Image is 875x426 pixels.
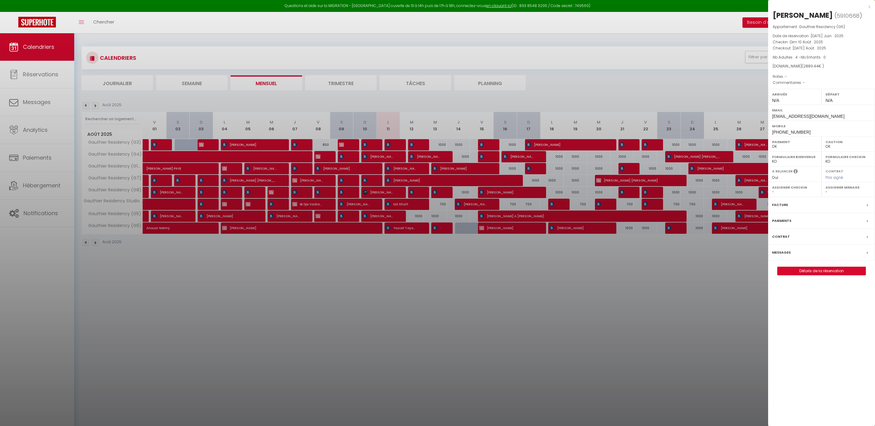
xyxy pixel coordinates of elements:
label: Facture [772,202,788,208]
a: Détails de la réservation [778,267,866,275]
span: [PHONE_NUMBER] [772,130,811,135]
div: x [768,3,870,10]
label: Mobile [772,123,871,129]
button: Détails de la réservation [777,267,866,275]
span: [DATE] Juin . 2025 [811,33,844,38]
label: Messages [772,249,791,256]
span: N/A [826,98,833,103]
p: Commentaires : [773,80,870,86]
span: Gauthier Residency (G5) [799,24,845,29]
label: Formulaire Checkin [826,154,871,160]
span: N/A [772,98,779,103]
div: [PERSON_NAME] [773,10,833,20]
span: 5910668 [837,12,859,20]
p: Appartement : [773,24,870,30]
span: - [785,74,787,79]
p: Date de réservation : [773,33,870,39]
p: Notes : [773,74,870,80]
span: 2889.44 [803,63,818,69]
label: Assigner Checkin [772,184,818,190]
label: Formulaire Bienvenue [772,154,818,160]
span: Nb Adultes : 4 - [773,55,826,60]
label: Paiements [772,218,791,224]
label: Paiement [772,139,818,145]
label: Email [772,107,871,113]
p: Checkin : [773,39,870,45]
span: Nb Enfants : 0 [801,55,826,60]
iframe: LiveChat chat widget [849,400,875,426]
span: ( € ) [802,63,824,69]
label: A relancer [772,169,793,174]
label: Contrat [826,169,843,173]
div: [DOMAIN_NAME] [773,63,870,69]
label: Caution [826,139,871,145]
label: Assigner Menage [826,184,871,190]
span: Dim 10 Août . 2025 [790,39,823,45]
p: Checkout : [773,45,870,51]
span: ( ) [834,11,862,20]
span: - [803,80,805,85]
label: Contrat [772,233,790,240]
span: [DATE] Août . 2025 [793,45,826,51]
span: Pas signé [826,175,843,180]
label: Départ [826,91,871,97]
span: [EMAIL_ADDRESS][DOMAIN_NAME] [772,114,844,119]
i: Sélectionner OUI si vous souhaiter envoyer les séquences de messages post-checkout [793,169,798,175]
label: Arrivée [772,91,818,97]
